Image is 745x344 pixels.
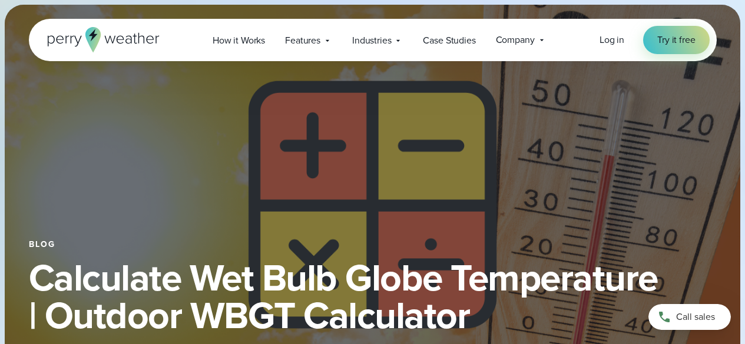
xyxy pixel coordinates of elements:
[648,304,731,330] a: Call sales
[29,259,717,334] h1: Calculate Wet Bulb Globe Temperature | Outdoor WBGT Calculator
[643,26,709,54] a: Try it free
[600,33,624,47] a: Log in
[676,310,715,324] span: Call sales
[496,33,535,47] span: Company
[423,34,475,48] span: Case Studies
[29,240,717,249] div: Blog
[285,34,320,48] span: Features
[203,28,275,52] a: How it Works
[657,33,695,47] span: Try it free
[413,28,485,52] a: Case Studies
[352,34,391,48] span: Industries
[213,34,265,48] span: How it Works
